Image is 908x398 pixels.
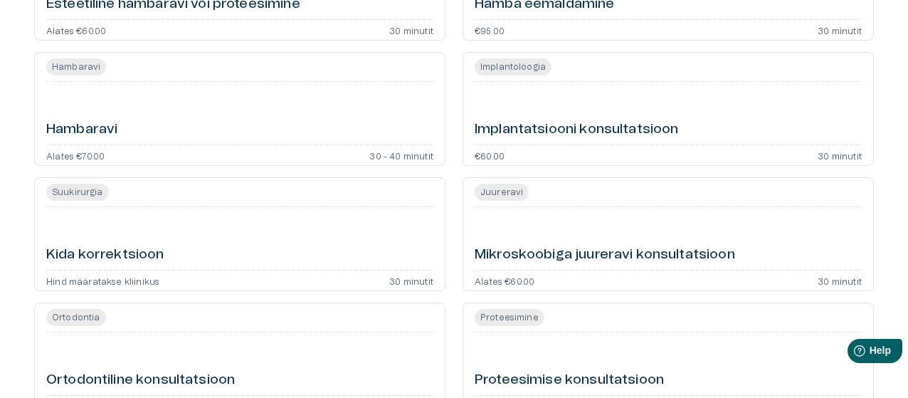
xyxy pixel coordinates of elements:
[463,177,874,291] a: Navigate to Mikroskoobiga juureravi konsultatsioon
[797,333,908,373] iframe: Help widget launcher
[46,276,159,285] p: Hind määratakse kliinikus
[369,151,433,159] p: 30 - 40 minutit
[475,120,679,140] h6: Implantatsiooni konsultatsioon
[475,276,534,285] p: Alates €60.00
[475,61,551,73] span: Implantoloogia
[475,246,735,265] h6: Mikroskoobiga juureravi konsultatsioon
[46,311,106,324] span: Ortodontia
[46,120,117,140] h6: Hambaravi
[463,52,874,166] a: Navigate to Implantatsiooni konsultatsioon
[46,151,105,159] p: Alates €70.00
[46,371,235,390] h6: Ortodontiline konsultatsioon
[34,52,445,166] a: Navigate to Hambaravi
[818,151,862,159] p: 30 minutit
[46,186,109,199] span: Suukirurgia
[475,151,505,159] p: €60.00
[475,26,505,34] p: €95.00
[475,186,529,199] span: Juureravi
[389,276,433,285] p: 30 minutit
[389,26,433,34] p: 30 minutit
[46,246,164,265] h6: Kida korrektsioon
[818,26,862,34] p: 30 minutit
[46,61,106,73] span: Hambaravi
[475,371,664,390] h6: Proteesimise konsultatsioon
[475,311,544,324] span: Proteesimine
[818,276,862,285] p: 30 minutit
[46,26,106,34] p: Alates €60.00
[34,177,445,291] a: Navigate to Kida korrektsioon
